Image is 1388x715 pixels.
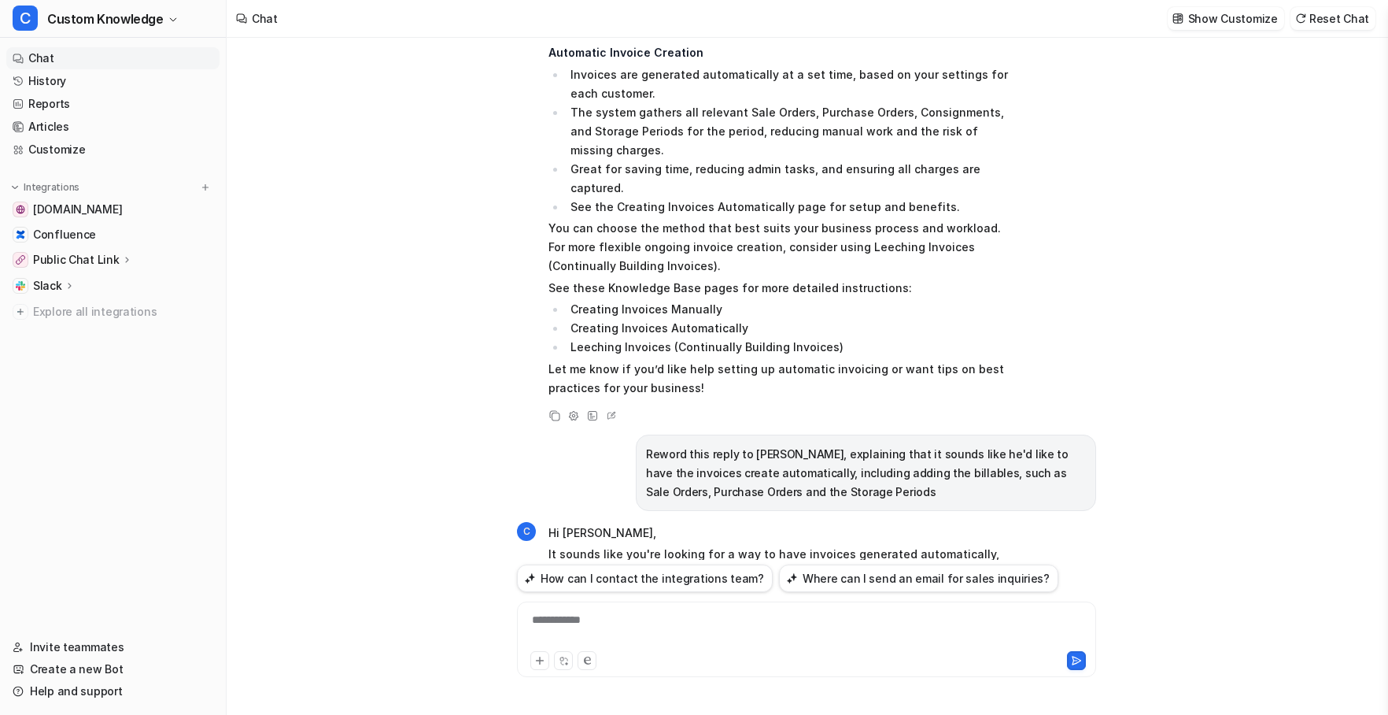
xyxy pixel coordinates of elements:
a: Help and support [6,680,220,702]
button: How can I contact the integrations team? [517,565,773,592]
p: Let me know if you’d like help setting up automatic invoicing or want tips on best practices for ... [548,360,1009,398]
img: customize [1172,13,1183,24]
p: Public Chat Link [33,252,120,268]
p: Slack [33,278,62,294]
span: Confluence [33,227,96,243]
span: C [517,522,536,541]
img: explore all integrations [13,304,28,320]
img: reset [1295,13,1306,24]
a: Chat [6,47,220,69]
p: Integrations [24,181,79,194]
li: Creating Invoices Manually [566,300,1009,319]
a: help.cartoncloud.com[DOMAIN_NAME] [6,198,220,220]
img: Confluence [16,230,25,239]
span: C [13,6,38,31]
p: See these Knowledge Base pages for more detailed instructions: [548,279,1009,298]
a: History [6,70,220,92]
p: Show Customize [1188,10,1278,27]
p: Hi [PERSON_NAME], [548,524,1009,543]
button: Integrations [6,180,84,195]
button: Show Customize [1168,7,1284,30]
a: Create a new Bot [6,658,220,680]
button: Reset Chat [1290,7,1375,30]
li: The system gathers all relevant Sale Orders, Purchase Orders, Consignments, and Storage Periods f... [566,103,1009,160]
a: Explore all integrations [6,301,220,323]
a: Articles [6,116,220,138]
button: Where can I send an email for sales inquiries? [779,565,1058,592]
img: Slack [16,281,25,291]
li: Invoices are generated automatically at a set time, based on your settings for each customer. [566,65,1009,103]
a: Invite teammates [6,636,220,658]
div: Chat [252,10,278,27]
li: See the Creating Invoices Automatically page for setup and benefits. [566,198,1009,217]
a: ConfluenceConfluence [6,224,220,246]
p: It sounds like you're looking for a way to have invoices generated automatically, including all y... [548,545,1009,602]
li: Great for saving time, reducing admin tasks, and ensuring all charges are captured. [566,160,1009,198]
span: Custom Knowledge [47,8,164,30]
span: [DOMAIN_NAME] [33,202,122,217]
p: Reword this reply to [PERSON_NAME], explaining that it sounds like he'd like to have the invoices... [646,445,1086,502]
a: Customize [6,139,220,161]
li: Leeching Invoices (Continually Building Invoices) [566,338,1009,357]
img: help.cartoncloud.com [16,205,25,214]
li: Creating Invoices Automatically [566,319,1009,338]
span: Explore all integrations [33,299,213,324]
img: menu_add.svg [200,182,211,193]
strong: Automatic Invoice Creation [548,46,703,59]
img: Public Chat Link [16,255,25,265]
a: Reports [6,93,220,115]
p: You can choose the method that best suits your business process and workload. For more flexible o... [548,219,1009,276]
img: expand menu [9,182,20,193]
